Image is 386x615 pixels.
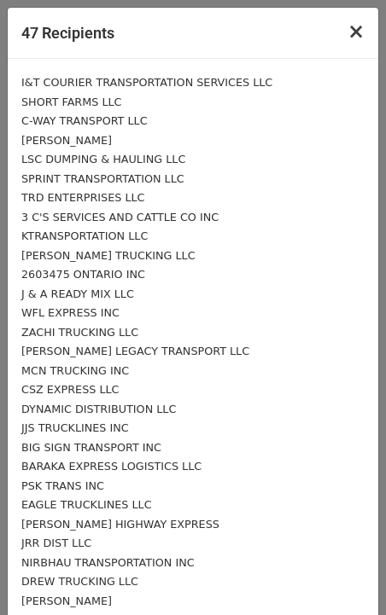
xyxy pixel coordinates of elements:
[21,421,129,434] small: JJS TRUCKLINES INC
[21,76,272,89] small: I&T COURIER TRANSPORTATION SERVICES LLC
[21,249,196,262] small: [PERSON_NAME] TRUCKING LLC
[21,383,120,396] small: CSZ EXPRESS LLC
[21,595,112,607] small: [PERSON_NAME]
[21,306,120,319] small: WFL EXPRESS INC
[21,364,129,377] small: MCN TRUCKING INC
[21,345,249,357] small: [PERSON_NAME] LEGACY TRANSPORT LLC
[334,8,378,55] button: Close
[301,533,386,615] iframe: Chat Widget
[21,114,148,127] small: C-WAY TRANSPORT LLC
[21,229,148,242] small: KTRANSPORTATION LLC
[21,326,138,339] small: ZACHI TRUCKING LLC
[21,460,202,473] small: BARAKA EXPRESS LOGISTICS LLC
[21,96,122,108] small: SHORT FARMS LLC
[21,537,91,549] small: JRR DIST LLC
[21,498,152,511] small: EAGLE TRUCKLINES LLC
[21,556,195,569] small: NIRBHAU TRANSPORTATION INC
[348,20,365,44] span: ×
[21,479,104,492] small: PSK TRANS INC
[21,287,134,300] small: J & A READY MIX LLC
[21,153,185,165] small: LSC DUMPING & HAULING LLC
[21,191,145,204] small: TRD ENTERPRISES LLC
[21,21,114,44] h5: 47 Recipients
[21,268,145,281] small: 2603475 ONTARIO INC
[21,211,219,223] small: 3 C'S SERVICES AND CATTLE CO INC
[21,134,112,147] small: [PERSON_NAME]
[21,403,176,415] small: DYNAMIC DISTRIBUTION LLC
[21,518,219,531] small: [PERSON_NAME] HIGHWAY EXPRESS
[21,172,184,185] small: SPRINT TRANSPORTATION LLC
[21,441,161,454] small: BIG SIGN TRANSPORT INC
[21,575,138,588] small: DREW TRUCKING LLC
